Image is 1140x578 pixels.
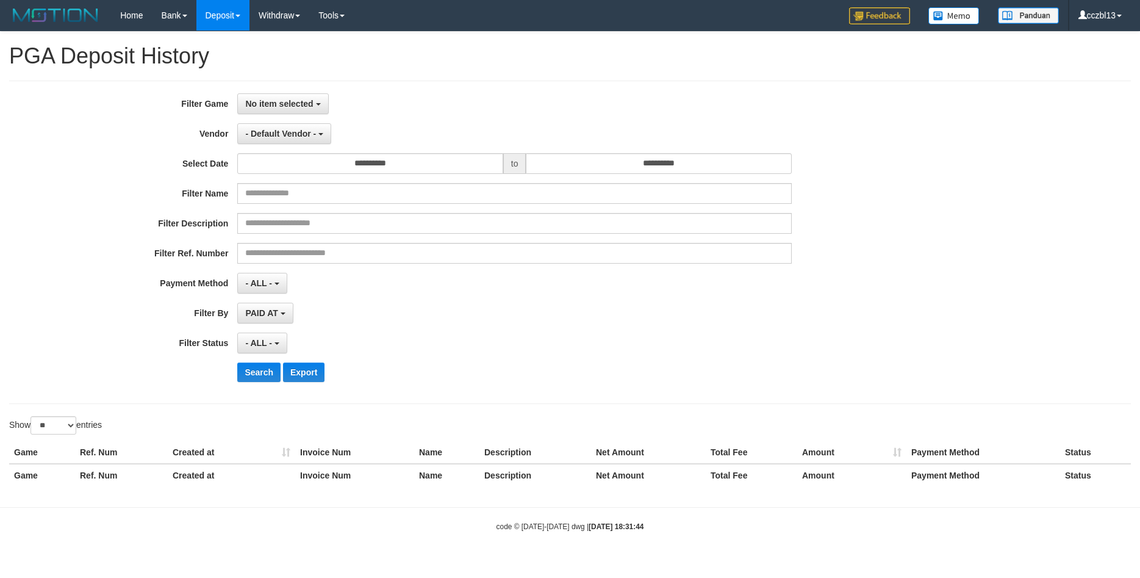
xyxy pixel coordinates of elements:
[706,464,797,486] th: Total Fee
[503,153,526,174] span: to
[245,338,272,348] span: - ALL -
[245,278,272,288] span: - ALL -
[706,441,797,464] th: Total Fee
[9,416,102,435] label: Show entries
[75,441,168,464] th: Ref. Num
[591,441,706,464] th: Net Amount
[245,99,313,109] span: No item selected
[283,363,324,382] button: Export
[237,333,287,353] button: - ALL -
[295,441,414,464] th: Invoice Num
[906,441,1060,464] th: Payment Method
[906,464,1060,486] th: Payment Method
[9,441,75,464] th: Game
[479,464,591,486] th: Description
[30,416,76,435] select: Showentries
[497,522,644,531] small: code © [DATE]-[DATE] dwg |
[168,464,295,486] th: Created at
[237,363,281,382] button: Search
[295,464,414,486] th: Invoice Num
[797,464,906,486] th: Amount
[591,464,706,486] th: Net Amount
[237,93,328,114] button: No item selected
[245,129,316,139] span: - Default Vendor -
[797,441,906,464] th: Amount
[75,464,168,486] th: Ref. Num
[998,7,1059,24] img: panduan.png
[168,441,295,464] th: Created at
[9,6,102,24] img: MOTION_logo.png
[9,464,75,486] th: Game
[589,522,643,531] strong: [DATE] 18:31:44
[479,441,591,464] th: Description
[9,44,1131,68] h1: PGA Deposit History
[237,303,293,323] button: PAID AT
[1060,441,1131,464] th: Status
[237,273,287,294] button: - ALL -
[237,123,331,144] button: - Default Vendor -
[1060,464,1131,486] th: Status
[414,464,479,486] th: Name
[245,308,278,318] span: PAID AT
[928,7,980,24] img: Button%20Memo.svg
[414,441,479,464] th: Name
[849,7,910,24] img: Feedback.jpg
